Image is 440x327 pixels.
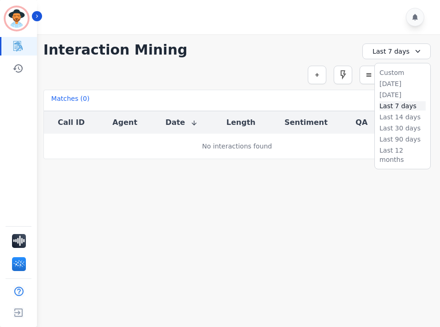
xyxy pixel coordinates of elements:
[379,146,426,164] li: Last 12 months
[58,117,85,128] button: Call ID
[6,7,28,30] img: Bordered avatar
[51,94,90,107] div: Matches ( 0 )
[362,43,431,59] div: Last 7 days
[355,117,367,128] button: QA
[112,117,137,128] button: Agent
[226,117,256,128] button: Length
[379,79,426,88] li: [DATE]
[379,90,426,99] li: [DATE]
[379,135,426,144] li: Last 90 days
[379,123,426,133] li: Last 30 days
[165,117,198,128] button: Date
[379,101,426,111] li: Last 7 days
[202,142,272,151] div: No interactions found
[379,112,426,122] li: Last 14 days
[284,117,327,128] button: Sentiment
[379,68,426,77] li: Custom
[43,42,188,58] h1: Interaction Mining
